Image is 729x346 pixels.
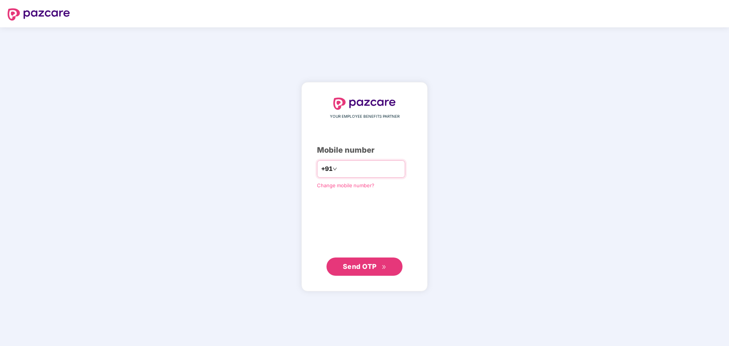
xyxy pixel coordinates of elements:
[8,8,70,21] img: logo
[330,114,399,120] span: YOUR EMPLOYEE BENEFITS PARTNER
[321,164,333,174] span: +91
[382,265,387,270] span: double-right
[333,98,396,110] img: logo
[317,182,374,188] a: Change mobile number?
[326,258,403,276] button: Send OTPdouble-right
[343,262,377,270] span: Send OTP
[333,167,337,171] span: down
[317,144,412,156] div: Mobile number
